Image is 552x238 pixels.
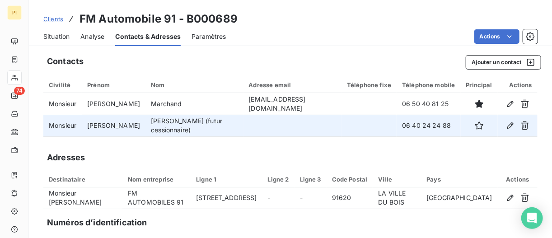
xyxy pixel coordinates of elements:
td: - [262,187,295,209]
span: 74 [14,87,25,95]
td: [STREET_ADDRESS] [191,187,262,209]
div: PI [7,5,22,20]
div: Open Intercom Messenger [521,207,543,229]
div: Pays [426,176,492,183]
div: Nom entreprise [128,176,185,183]
h5: Numéros d’identification [47,216,147,229]
td: [GEOGRAPHIC_DATA] [421,187,498,209]
span: Analyse [80,32,104,41]
td: [EMAIL_ADDRESS][DOMAIN_NAME] [243,93,342,115]
div: Destinataire [49,176,117,183]
h3: FM Automobile 91 - B000689 [80,11,238,27]
div: Prénom [87,81,140,89]
div: Principal [466,81,492,89]
div: Adresse email [249,81,337,89]
div: Ligne 3 [300,176,321,183]
td: Monsieur [43,93,82,115]
td: 06 50 40 81 25 [397,93,460,115]
td: Monsieur [PERSON_NAME] [43,187,122,209]
td: - [295,187,327,209]
button: Ajouter un contact [466,55,541,70]
td: FM AUTOMOBILES 91 [122,187,191,209]
div: Téléphone mobile [402,81,455,89]
div: Actions [503,81,532,89]
div: Code Postal [332,176,368,183]
td: 91620 [327,187,373,209]
td: LA VILLE DU BOIS [373,187,421,209]
div: Ligne 2 [268,176,289,183]
span: Paramètres [192,32,226,41]
h5: Adresses [47,151,85,164]
td: [PERSON_NAME] [82,115,145,136]
td: 06 40 24 24 88 [397,115,460,136]
div: Actions [503,176,532,183]
h5: Contacts [47,55,84,68]
td: Marchand [145,93,243,115]
td: Monsieur [43,115,82,136]
span: Clients [43,15,63,23]
td: [PERSON_NAME] (futur cessionnaire) [145,115,243,136]
a: Clients [43,14,63,23]
div: Ville [378,176,416,183]
td: [PERSON_NAME] [82,93,145,115]
span: Situation [43,32,70,41]
span: Contacts & Adresses [115,32,181,41]
div: Nom [151,81,238,89]
div: Téléphone fixe [347,81,391,89]
button: Actions [474,29,519,44]
div: Ligne 1 [196,176,257,183]
div: Civilité [49,81,76,89]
